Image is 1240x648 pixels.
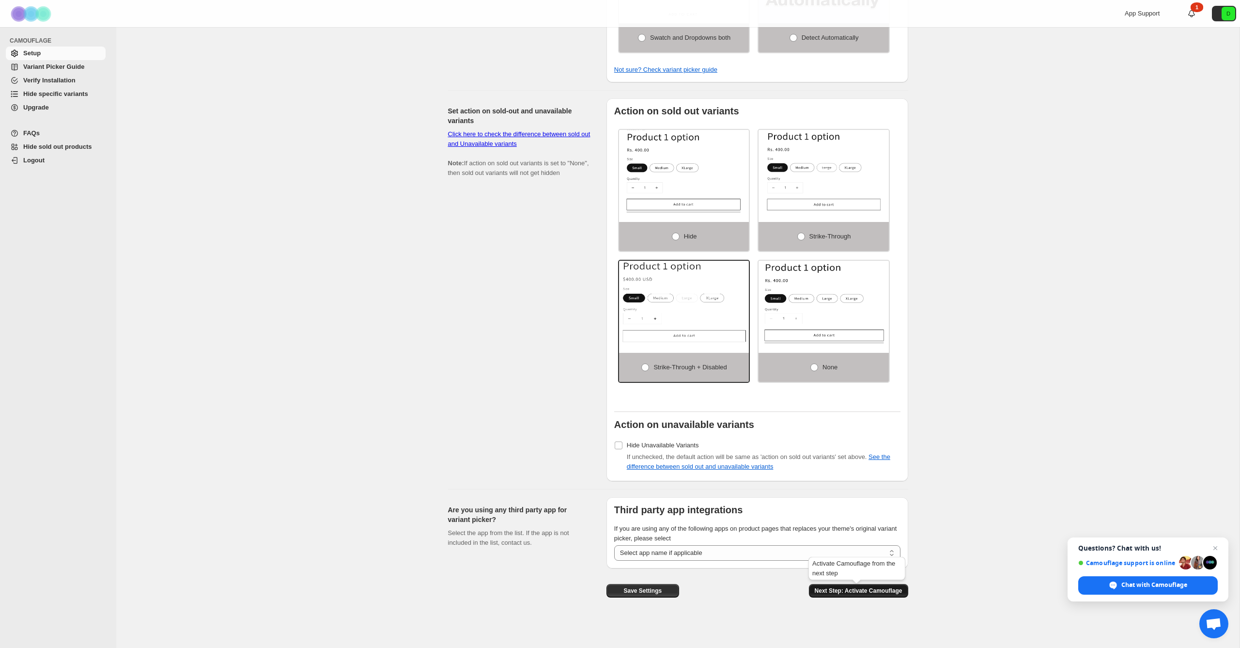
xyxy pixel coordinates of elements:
[1078,559,1176,567] span: Camouflage support is online
[6,101,106,114] a: Upgrade
[1078,576,1218,595] span: Chat with Camouflage
[1191,2,1203,12] div: 1
[23,49,41,57] span: Setup
[759,261,889,343] img: None
[619,130,749,212] img: Hide
[6,154,106,167] a: Logout
[1212,6,1236,21] button: Avatar with initials D
[1226,11,1230,16] text: D
[6,126,106,140] a: FAQs
[23,77,76,84] span: Verify Installation
[606,584,679,598] button: Save Settings
[809,233,851,240] span: Strike-through
[448,505,591,524] h2: Are you using any third party app for variant picker?
[448,106,591,126] h2: Set action on sold-out and unavailable variants
[614,525,897,542] span: If you are using any of the following apps on product pages that replaces your theme's original v...
[619,261,749,343] img: Strike-through + Disabled
[614,106,739,116] b: Action on sold out variants
[653,364,727,371] span: Strike-through + Disabled
[23,143,92,150] span: Hide sold out products
[1125,10,1160,17] span: App Support
[1078,544,1218,552] span: Questions? Chat with us!
[23,157,45,164] span: Logout
[684,233,697,240] span: Hide
[23,104,49,111] span: Upgrade
[627,453,890,470] span: If unchecked, the default action will be same as 'action on sold out variants' set above.
[8,0,56,27] img: Camouflage
[448,159,464,167] b: Note:
[23,90,88,97] span: Hide specific variants
[448,529,569,546] span: Select the app from the list. If the app is not included in the list, contact us.
[809,584,908,598] button: Next Step: Activate Camouflage
[1121,581,1187,589] span: Chat with Camouflage
[614,505,743,515] b: Third party app integrations
[23,129,40,137] span: FAQs
[623,587,662,595] span: Save Settings
[614,66,717,73] a: Not sure? Check variant picker guide
[1199,609,1228,638] a: Open chat
[802,34,859,41] span: Detect Automatically
[6,74,106,87] a: Verify Installation
[6,140,106,154] a: Hide sold out products
[23,63,84,70] span: Variant Picker Guide
[1222,7,1235,20] span: Avatar with initials D
[614,419,754,430] b: Action on unavailable variants
[6,47,106,60] a: Setup
[1187,9,1196,18] a: 1
[6,87,106,101] a: Hide specific variants
[6,60,106,74] a: Variant Picker Guide
[448,130,590,147] a: Click here to check the difference between sold out and Unavailable variants
[822,364,837,371] span: None
[10,37,109,45] span: CAMOUFLAGE
[448,130,590,176] span: If action on sold out variants is set to "None", then sold out variants will not get hidden
[759,130,889,212] img: Strike-through
[815,587,902,595] span: Next Step: Activate Camouflage
[627,442,699,449] span: Hide Unavailable Variants
[650,34,730,41] span: Swatch and Dropdowns both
